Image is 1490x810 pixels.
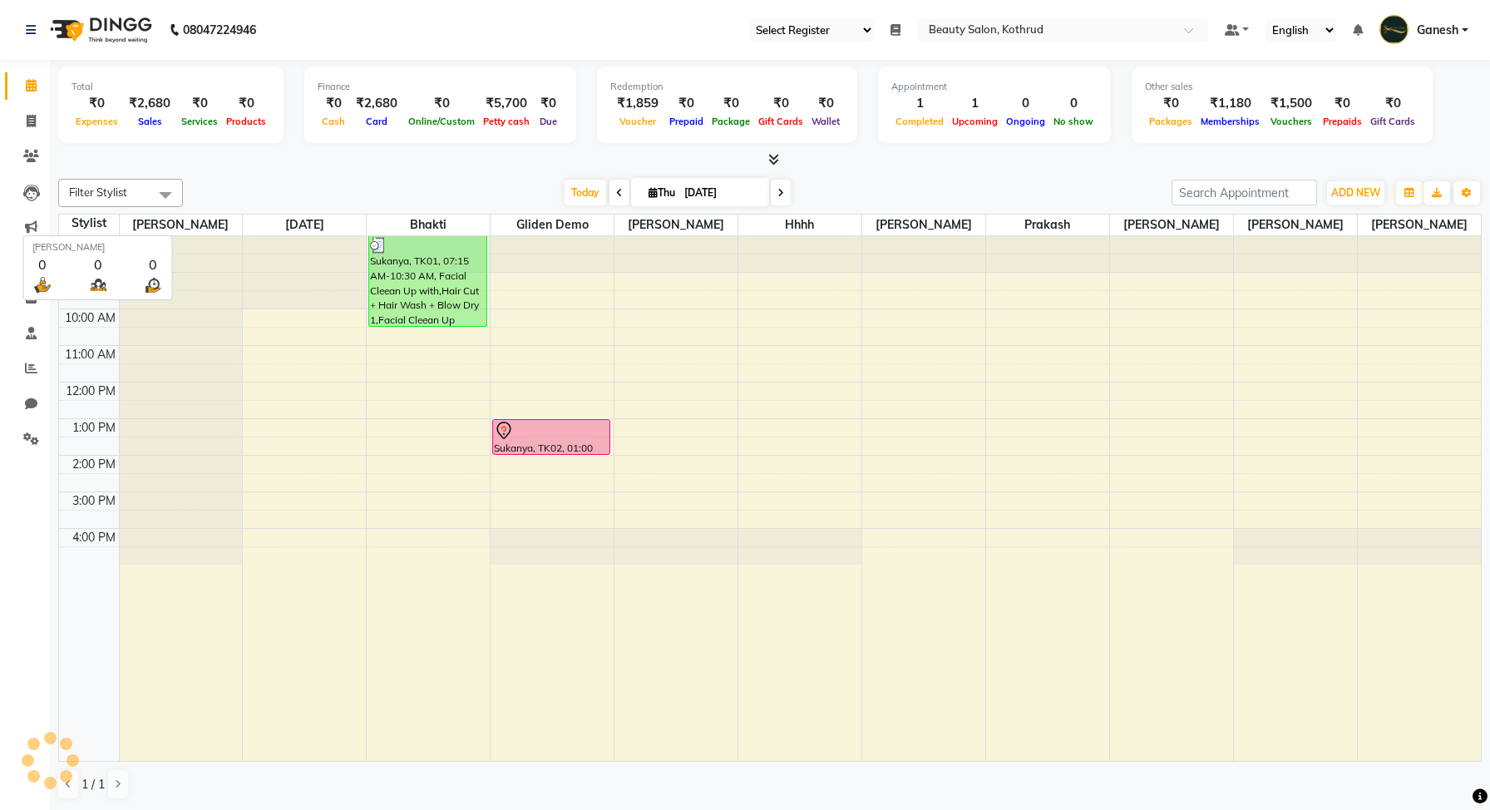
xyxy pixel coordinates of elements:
[615,116,660,127] span: Voucher
[134,116,166,127] span: Sales
[807,94,844,113] div: ₹0
[177,94,222,113] div: ₹0
[754,94,807,113] div: ₹0
[1331,186,1380,199] span: ADD NEW
[318,94,349,113] div: ₹0
[367,215,490,235] span: Bhakti
[1264,94,1319,113] div: ₹1,500
[349,94,404,113] div: ₹2,680
[69,419,119,437] div: 1:00 PM
[87,254,108,274] div: 0
[72,80,270,94] div: Total
[891,94,948,113] div: 1
[72,116,122,127] span: Expenses
[665,116,708,127] span: Prepaid
[32,254,53,274] div: 0
[493,420,609,454] div: Sukanya, TK02, 01:00 PM-02:00 PM, Thai Massage - 60 MIns
[69,456,119,473] div: 2:00 PM
[665,94,708,113] div: ₹0
[479,116,534,127] span: Petty cash
[1145,116,1196,127] span: Packages
[754,116,807,127] span: Gift Cards
[1002,116,1049,127] span: Ongoing
[81,776,105,793] span: 1 / 1
[183,7,256,53] b: 08047224946
[862,215,985,235] span: [PERSON_NAME]
[891,116,948,127] span: Completed
[1358,215,1481,235] span: [PERSON_NAME]
[62,346,119,363] div: 11:00 AM
[565,180,606,205] span: Today
[1002,94,1049,113] div: 0
[69,185,127,199] span: Filter Stylist
[891,80,1098,94] div: Appointment
[69,492,119,510] div: 3:00 PM
[491,215,614,235] span: Gliden Demo
[708,94,754,113] div: ₹0
[807,116,844,127] span: Wallet
[1417,22,1458,39] span: Ganesh
[369,236,486,326] div: Sukanya, TK01, 07:15 AM-10:30 AM, Facial Cleean Up with,Hair Cut + Hair Wash + Blow Dry 1,Facial ...
[1266,116,1316,127] span: Vouchers
[1327,181,1384,205] button: ADD NEW
[243,215,366,235] span: [DATE]
[948,94,1002,113] div: 1
[1366,94,1419,113] div: ₹0
[222,94,270,113] div: ₹0
[59,215,119,232] div: Stylist
[1319,94,1366,113] div: ₹0
[610,80,844,94] div: Redemption
[1145,80,1419,94] div: Other sales
[318,80,563,94] div: Finance
[122,94,177,113] div: ₹2,680
[1196,116,1264,127] span: Memberships
[535,116,561,127] span: Due
[1049,116,1098,127] span: No show
[679,180,762,205] input: 2025-09-04
[72,94,122,113] div: ₹0
[1196,94,1264,113] div: ₹1,180
[1145,94,1196,113] div: ₹0
[948,116,1002,127] span: Upcoming
[120,215,243,235] span: [PERSON_NAME]
[708,116,754,127] span: Package
[62,383,119,400] div: 12:00 PM
[32,240,164,254] div: [PERSON_NAME]
[87,274,108,295] img: queue.png
[1366,116,1419,127] span: Gift Cards
[1234,215,1357,235] span: [PERSON_NAME]
[738,215,861,235] span: Hhhh
[69,529,119,546] div: 4:00 PM
[404,116,479,127] span: Online/Custom
[479,94,534,113] div: ₹5,700
[143,274,164,295] img: wait_time.png
[32,274,53,295] img: serve.png
[1379,15,1409,44] img: Ganesh
[42,7,156,53] img: logo
[143,254,164,274] div: 0
[1319,116,1366,127] span: Prepaids
[1049,94,1098,113] div: 0
[986,215,1109,235] span: Prakash
[614,215,738,235] span: [PERSON_NAME]
[534,94,563,113] div: ₹0
[222,116,270,127] span: Products
[362,116,392,127] span: Card
[1172,180,1317,205] input: Search Appointment
[610,94,665,113] div: ₹1,859
[1110,215,1233,235] span: [PERSON_NAME]
[62,309,119,327] div: 10:00 AM
[318,116,349,127] span: Cash
[404,94,479,113] div: ₹0
[177,116,222,127] span: Services
[644,186,679,199] span: Thu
